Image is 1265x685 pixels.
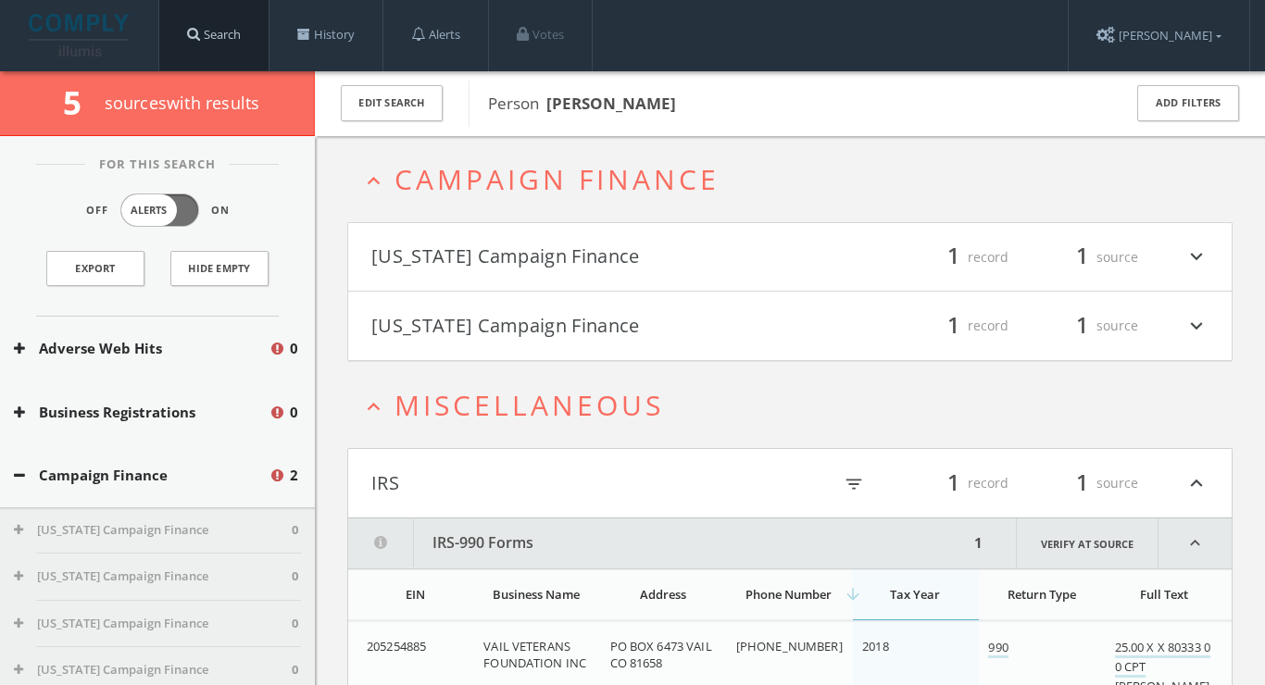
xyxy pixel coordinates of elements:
[371,242,790,273] button: [US_STATE] Campaign Finance
[14,465,269,486] button: Campaign Finance
[395,386,664,424] span: Miscellaneous
[14,338,269,359] button: Adverse Web Hits
[86,203,108,218] span: Off
[1016,518,1159,568] a: Verify at source
[371,467,790,499] button: IRS
[897,310,1008,342] div: record
[862,638,889,654] span: 2018
[939,467,968,499] span: 1
[1184,467,1209,499] i: expand_less
[844,474,864,494] i: filter_list
[170,251,269,286] button: Hide Empty
[1027,467,1138,499] div: source
[14,521,292,540] button: [US_STATE] Campaign Finance
[1068,309,1096,342] span: 1
[29,14,132,56] img: illumis
[14,567,292,586] button: [US_STATE] Campaign Finance
[483,638,586,671] span: VAIL VETERANS FOUNDATION INC
[361,164,1233,194] button: expand_lessCampaign Finance
[610,586,716,603] div: Address
[1115,586,1213,603] div: Full Text
[361,168,386,193] i: expand_less
[1027,310,1138,342] div: source
[63,81,97,124] span: 5
[1068,467,1096,499] span: 1
[395,160,720,198] span: Campaign Finance
[292,615,298,633] span: 0
[371,310,790,342] button: [US_STATE] Campaign Finance
[844,585,862,604] i: arrow_downward
[341,85,443,121] button: Edit Search
[897,242,1008,273] div: record
[736,638,843,654] span: [PHONE_NUMBER]
[290,402,298,423] span: 0
[211,203,230,218] span: On
[46,251,144,286] a: Export
[14,661,292,679] button: [US_STATE] Campaign Finance
[367,638,426,654] span: 205254885
[1068,241,1096,273] span: 1
[14,402,269,423] button: Business Registrations
[488,93,676,114] span: Person
[988,586,1094,603] div: Return Type
[105,92,260,114] span: source s with results
[1184,242,1209,273] i: expand_more
[1137,85,1239,121] button: Add Filters
[939,309,968,342] span: 1
[939,241,968,273] span: 1
[348,518,969,568] button: IRS-990 Forms
[610,638,712,671] span: PO BOX 6473 VAIL CO 81658
[85,156,230,174] span: For This Search
[292,521,298,540] span: 0
[367,586,463,603] div: EIN
[361,394,386,419] i: expand_less
[969,518,988,568] div: 1
[290,465,298,486] span: 2
[1184,310,1209,342] i: expand_more
[546,93,676,114] b: [PERSON_NAME]
[897,467,1008,499] div: record
[988,639,1008,658] a: 990
[14,615,292,633] button: [US_STATE] Campaign Finance
[292,567,298,586] span: 0
[1159,518,1232,568] i: expand_less
[862,586,968,603] div: Tax Year
[292,661,298,679] span: 0
[290,338,298,359] span: 0
[736,586,842,603] div: Phone Number
[1027,242,1138,273] div: source
[361,390,1233,420] button: expand_lessMiscellaneous
[483,586,589,603] div: Business Name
